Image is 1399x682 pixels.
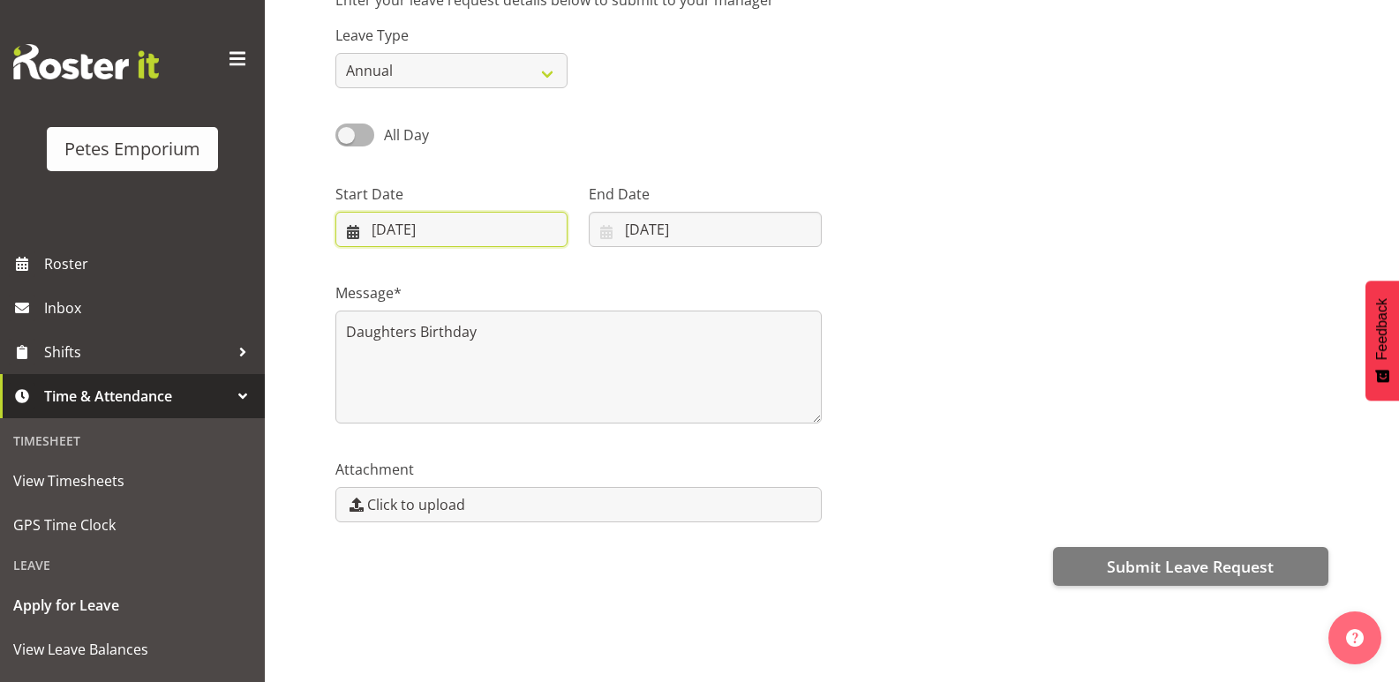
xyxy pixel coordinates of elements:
[64,136,200,162] div: Petes Emporium
[4,503,260,547] a: GPS Time Clock
[4,583,260,627] a: Apply for Leave
[13,468,252,494] span: View Timesheets
[44,295,256,321] span: Inbox
[1053,547,1328,586] button: Submit Leave Request
[44,251,256,277] span: Roster
[13,636,252,663] span: View Leave Balances
[4,627,260,671] a: View Leave Balances
[13,512,252,538] span: GPS Time Clock
[13,592,252,618] span: Apply for Leave
[335,184,568,205] label: Start Date
[1346,629,1364,647] img: help-xxl-2.png
[384,125,429,145] span: All Day
[44,383,229,409] span: Time & Attendance
[1374,298,1390,360] span: Feedback
[13,44,159,79] img: Rosterit website logo
[589,212,821,247] input: Click to select...
[335,25,568,46] label: Leave Type
[1107,555,1274,578] span: Submit Leave Request
[4,459,260,503] a: View Timesheets
[1365,281,1399,401] button: Feedback - Show survey
[335,282,822,304] label: Message*
[335,212,568,247] input: Click to select...
[4,423,260,459] div: Timesheet
[44,339,229,365] span: Shifts
[335,459,822,480] label: Attachment
[367,494,465,515] span: Click to upload
[4,547,260,583] div: Leave
[589,184,821,205] label: End Date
